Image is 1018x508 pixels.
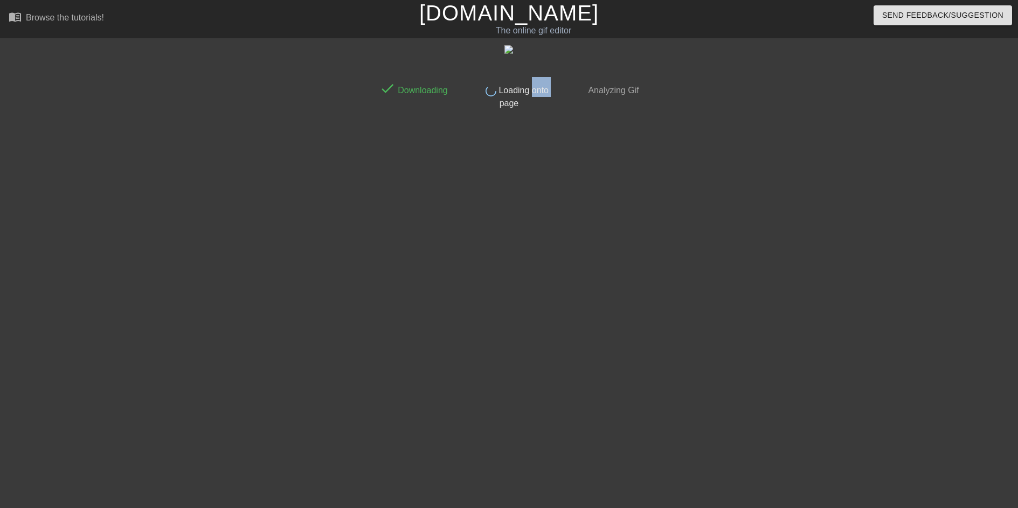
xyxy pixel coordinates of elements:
[874,5,1012,25] button: Send Feedback/Suggestion
[9,10,104,27] a: Browse the tutorials!
[882,9,1003,22] span: Send Feedback/Suggestion
[9,10,22,23] span: menu_book
[504,45,513,54] img: undefined
[496,86,549,108] span: Loading onto page
[26,13,104,22] div: Browse the tutorials!
[586,86,639,95] span: Analyzing Gif
[379,80,396,96] span: done
[396,86,448,95] span: Downloading
[419,1,599,25] a: [DOMAIN_NAME]
[345,24,723,37] div: The online gif editor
